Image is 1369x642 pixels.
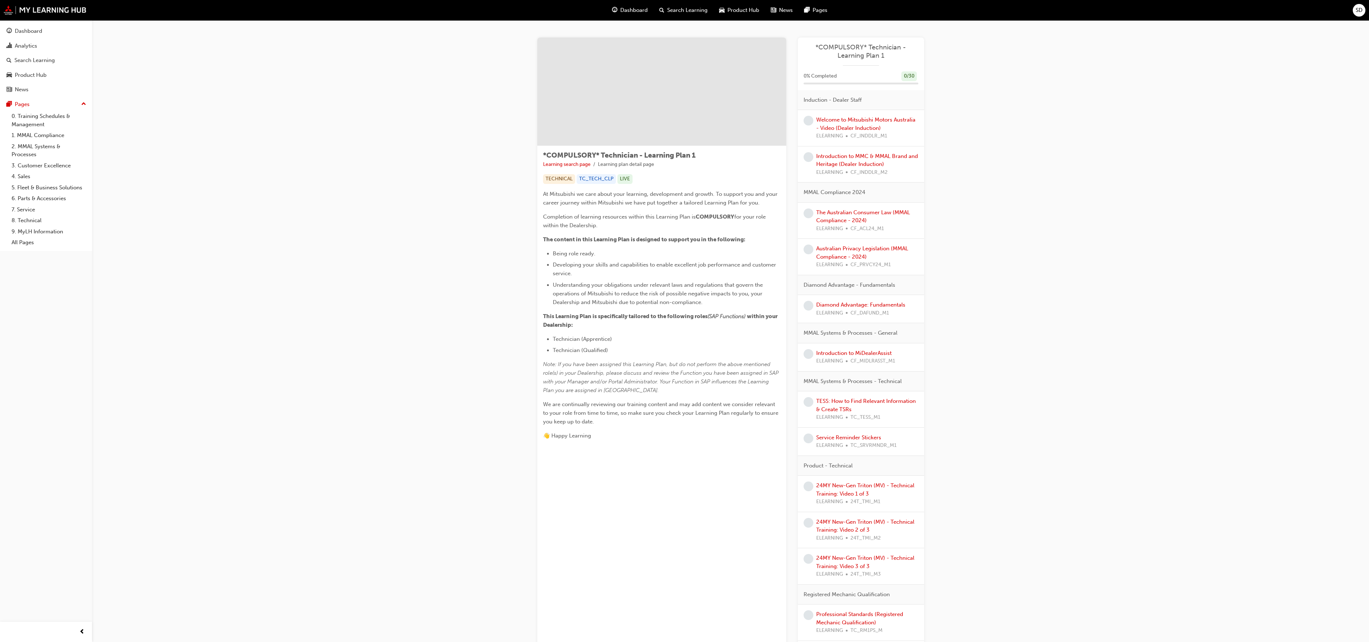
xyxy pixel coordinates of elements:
span: Developing your skills and capabilities to enable excellent job performance and customer service. [553,261,778,277]
a: 1. MMAL Compliance [9,130,89,141]
a: pages-iconPages [799,3,833,18]
span: Search Learning [667,6,708,14]
span: guage-icon [6,28,12,35]
span: ELEARNING [816,534,843,542]
a: news-iconNews [765,3,799,18]
span: car-icon [6,72,12,79]
span: learningRecordVerb_NONE-icon [804,116,813,126]
span: 24T_TMI_M2 [850,534,881,542]
a: Introduction to MiDealerAssist [816,350,892,356]
span: 👋 Happy Learning [543,432,591,439]
span: learningRecordVerb_NONE-icon [804,518,813,528]
span: ELEARNING [816,132,843,140]
span: Understanding your obligations under relevant laws and regulations that govern the operations of ... [553,282,764,305]
span: learningRecordVerb_NONE-icon [804,208,813,218]
div: LIVE [617,174,633,184]
span: learningRecordVerb_NONE-icon [804,245,813,254]
button: Pages [3,98,89,111]
a: 24MY New-Gen Triton (MV) - Technical Training: Video 3 of 3 [816,555,914,570]
span: guage-icon [612,6,617,15]
span: CF_INDDLR_M1 [850,132,887,140]
a: 6. Parts & Accessories [9,193,89,204]
a: All Pages [9,237,89,248]
button: SD [1353,4,1365,17]
div: Pages [15,100,30,109]
a: car-iconProduct Hub [713,3,765,18]
span: learningRecordVerb_NONE-icon [804,397,813,407]
div: TC_TECH_CLP [577,174,616,184]
a: Dashboard [3,25,89,38]
span: At Mitsubishi we care about your learning, development and growth. To support you and your career... [543,191,779,206]
span: CF_ACL24_M1 [850,225,884,233]
span: The content in this Learning Plan is designed to support you in the following: [543,236,745,243]
button: DashboardAnalyticsSearch LearningProduct HubNews [3,23,89,98]
span: chart-icon [6,43,12,49]
a: 0. Training Schedules & Management [9,111,89,130]
span: 24T_TMI_M3 [850,570,881,579]
span: learningRecordVerb_NONE-icon [804,610,813,620]
a: 5. Fleet & Business Solutions [9,182,89,193]
span: prev-icon [79,628,85,637]
span: up-icon [81,100,86,109]
a: Analytics [3,39,89,53]
span: Completion of learning resources within this Learning Plan is [543,214,696,220]
span: ELEARNING [816,261,843,269]
a: Product Hub [3,69,89,82]
a: Service Reminder Stickers [816,434,881,441]
span: Registered Mechanic Qualification [804,590,890,599]
span: ELEARNING [816,626,843,635]
span: CF_INDDLR_M2 [850,168,888,177]
span: This Learning Plan is specifically tailored to the following roles [543,313,708,320]
div: Product Hub [15,71,47,79]
span: learningRecordVerb_NONE-icon [804,554,813,564]
a: Diamond Advantage: Fundamentals [816,302,905,308]
span: ELEARNING [816,498,843,506]
div: Dashboard [15,27,42,35]
span: car-icon [719,6,725,15]
span: News [779,6,793,14]
span: CF_PRVCY24_M1 [850,261,891,269]
span: within your Dealership: [543,313,779,328]
span: learningRecordVerb_NONE-icon [804,301,813,311]
div: TECHNICAL [543,174,575,184]
span: *COMPULSORY* Technician - Learning Plan 1 [543,151,696,159]
a: 24MY New-Gen Triton (MV) - Technical Training: Video 1 of 3 [816,482,914,497]
a: TESS: How to Find Relevant Information & Create TSRs [816,398,916,413]
span: SD [1356,6,1363,14]
span: CF_MIDLRASST_M1 [850,357,895,365]
span: for your role within the Dealership. [543,214,767,229]
span: pages-icon [804,6,810,15]
span: ELEARNING [816,168,843,177]
span: learningRecordVerb_NONE-icon [804,481,813,491]
span: MMAL Systems & Processes - Technical [804,377,902,386]
img: mmal [4,5,87,15]
span: search-icon [6,57,12,64]
a: Search Learning [3,54,89,67]
a: 4. Sales [9,171,89,182]
div: 0 / 30 [901,71,917,81]
a: Learning search page [543,161,591,167]
span: TC_RM1PS_M [850,626,883,635]
li: Learning plan detail page [598,160,654,169]
span: (SAP Functions) [708,313,745,320]
span: MMAL Compliance 2024 [804,188,865,197]
a: The Australian Consumer Law (MMAL Compliance - 2024) [816,209,910,224]
span: Diamond Advantage - Fundamentals [804,281,895,289]
a: Australian Privacy Legislation (MMAL Compliance - 2024) [816,245,908,260]
a: 9. MyLH Information [9,226,89,237]
span: Induction - Dealer Staff [804,96,862,104]
span: learningRecordVerb_NONE-icon [804,434,813,443]
span: Being role ready. [553,250,595,257]
span: Technician (Qualified) [553,347,608,353]
a: 2. MMAL Systems & Processes [9,141,89,160]
span: news-icon [771,6,776,15]
a: 24MY New-Gen Triton (MV) - Technical Training: Video 2 of 3 [816,519,914,533]
span: Technician (Apprentice) [553,336,612,342]
span: Dashboard [620,6,648,14]
span: 24T_TMI_M1 [850,498,880,506]
div: Analytics [15,42,37,50]
div: News [15,85,29,94]
span: search-icon [659,6,664,15]
span: Pages [813,6,827,14]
